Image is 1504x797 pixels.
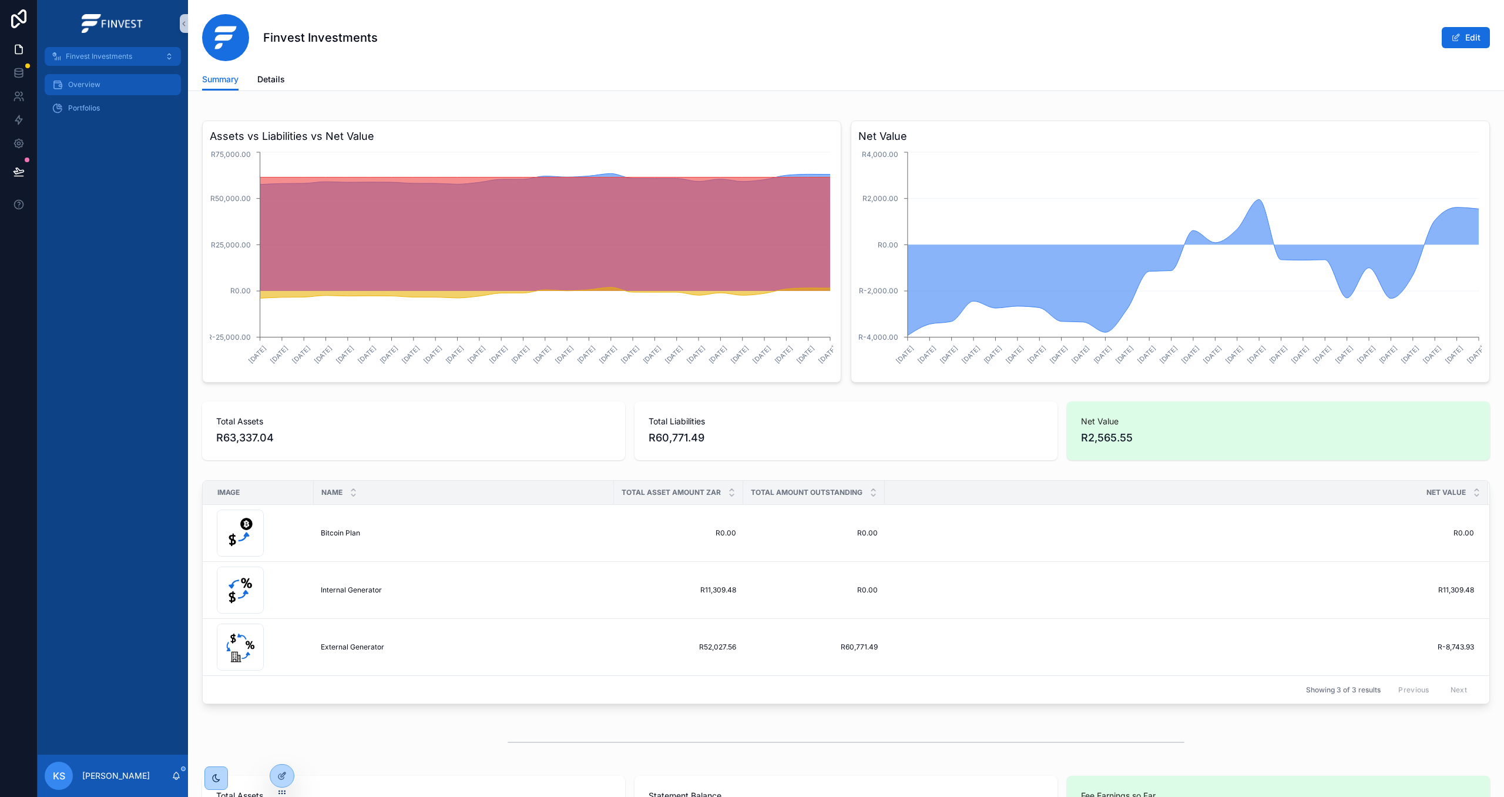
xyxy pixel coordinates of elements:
span: Details [257,73,285,85]
text: [DATE] [1136,344,1157,365]
text: [DATE] [916,344,938,365]
text: [DATE] [751,344,772,365]
a: Portfolios [45,98,181,119]
text: [DATE] [642,344,663,365]
tspan: R4,000.00 [862,150,898,159]
div: scrollable content [38,66,188,134]
tspan: R-4,000.00 [858,333,898,341]
span: Internal Generator [321,585,382,595]
text: [DATE] [532,344,553,365]
text: [DATE] [619,344,640,365]
text: [DATE] [1378,344,1399,365]
a: R0.00 [621,528,736,538]
text: [DATE] [378,344,399,365]
a: Summary [202,69,239,91]
text: [DATE] [400,344,421,365]
h3: Net Value [858,128,1482,145]
text: [DATE] [313,344,334,365]
tspan: R-25,000.00 [207,333,251,341]
text: [DATE] [707,344,728,365]
a: Overview [45,74,181,95]
text: [DATE] [1026,344,1048,365]
span: Finvest Investments [66,52,132,61]
text: [DATE] [357,344,378,365]
text: [DATE] [576,344,597,365]
text: [DATE] [597,344,619,365]
a: R0.00 [885,528,1474,538]
h3: Assets vs Liabilities vs Net Value [210,128,834,145]
text: [DATE] [422,344,444,365]
a: Internal Generator [321,585,607,595]
text: [DATE] [1334,344,1355,365]
span: Total Asset Amount ZAR [622,488,721,497]
text: [DATE] [663,344,684,365]
text: [DATE] [488,344,509,365]
tspan: R50,000.00 [210,194,251,203]
span: KS [53,769,65,783]
tspan: R2,000.00 [862,194,898,203]
a: R-8,743.93 [885,642,1474,652]
span: External Generator [321,642,384,652]
text: [DATE] [894,344,915,365]
text: [DATE] [247,344,268,365]
text: [DATE] [510,344,531,365]
text: [DATE] [1202,344,1223,365]
span: Name [321,488,343,497]
div: chart [858,149,1482,375]
text: [DATE] [982,344,1003,365]
text: [DATE] [1268,344,1289,365]
div: chart [210,149,834,375]
span: Showing 3 of 3 results [1306,685,1381,695]
text: [DATE] [553,344,575,365]
tspan: R25,000.00 [211,240,251,249]
span: Bitcoin Plan [321,528,360,538]
a: R60,771.49 [750,642,878,652]
span: Net Value [1426,488,1466,497]
tspan: R75,000.00 [211,150,251,159]
tspan: R0.00 [230,286,251,295]
span: Total Assets [216,416,611,427]
span: R0.00 [750,528,878,538]
h1: Finvest Investments [263,29,378,46]
a: R11,309.48 [621,585,736,595]
text: [DATE] [960,344,981,365]
text: [DATE] [1465,344,1486,365]
tspan: R-2,000.00 [859,286,898,295]
a: Details [257,69,285,92]
span: Summary [202,73,239,85]
button: Finvest Investments [45,47,181,66]
text: [DATE] [685,344,706,365]
span: R60,771.49 [649,430,1043,446]
text: [DATE] [1180,344,1201,365]
text: [DATE] [795,344,816,365]
a: R11,309.48 [885,585,1474,595]
text: [DATE] [1312,344,1333,365]
span: R2,565.55 [1081,430,1476,446]
text: [DATE] [1070,344,1091,365]
text: [DATE] [466,344,487,365]
a: R52,027.56 [621,642,736,652]
text: [DATE] [444,344,465,365]
text: [DATE] [1290,344,1311,365]
p: [PERSON_NAME] [82,770,150,782]
text: [DATE] [1004,344,1025,365]
span: Overview [68,80,100,89]
span: Image [217,488,240,497]
text: [DATE] [1114,344,1135,365]
a: R0.00 [750,585,878,595]
text: [DATE] [1224,344,1245,365]
text: [DATE] [1443,344,1465,365]
a: Bitcoin Plan [321,528,607,538]
text: [DATE] [1355,344,1377,365]
text: [DATE] [1158,344,1179,365]
text: [DATE] [1048,344,1069,365]
a: External Generator [321,642,607,652]
span: Total Amount Outstanding [751,488,862,497]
